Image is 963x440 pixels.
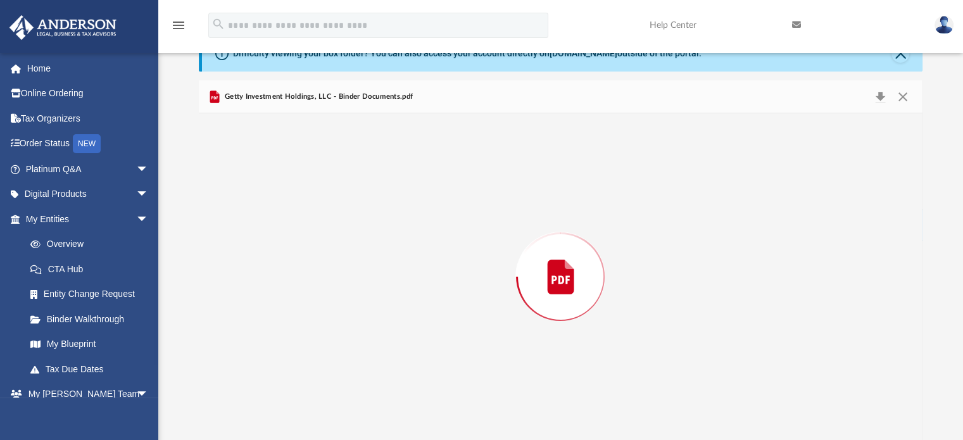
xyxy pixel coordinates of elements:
[9,206,168,232] a: My Entitiesarrow_drop_down
[18,232,168,257] a: Overview
[233,47,702,60] div: Difficulty viewing your box folder? You can also access your account directly on outside of the p...
[18,256,168,282] a: CTA Hub
[171,24,186,33] a: menu
[6,15,120,40] img: Anderson Advisors Platinum Portal
[9,56,168,81] a: Home
[136,156,161,182] span: arrow_drop_down
[171,18,186,33] i: menu
[9,81,168,106] a: Online Ordering
[18,282,168,307] a: Entity Change Request
[891,88,914,106] button: Close
[18,306,168,332] a: Binder Walkthrough
[891,45,909,63] button: Close
[9,182,168,207] a: Digital Productsarrow_drop_down
[18,356,168,382] a: Tax Due Dates
[9,131,168,157] a: Order StatusNEW
[9,382,161,407] a: My [PERSON_NAME] Teamarrow_drop_down
[869,88,892,106] button: Download
[136,382,161,408] span: arrow_drop_down
[9,106,168,131] a: Tax Organizers
[73,134,101,153] div: NEW
[222,91,413,103] span: Getty Investment Holdings, LLC - Binder Documents.pdf
[18,332,161,357] a: My Blueprint
[550,48,617,58] a: [DOMAIN_NAME]
[211,17,225,31] i: search
[9,156,168,182] a: Platinum Q&Aarrow_drop_down
[136,206,161,232] span: arrow_drop_down
[935,16,954,34] img: User Pic
[136,182,161,208] span: arrow_drop_down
